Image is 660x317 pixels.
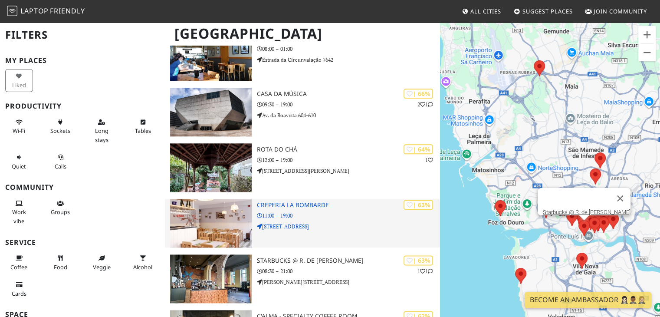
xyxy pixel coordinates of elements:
a: LaptopFriendly LaptopFriendly [7,4,85,19]
h3: Creperia La Bombarde [257,201,440,209]
img: Creperia La Bombarde [170,199,251,248]
h3: My Places [5,56,160,65]
button: Cards [5,277,33,300]
button: Wi-Fi [5,115,33,138]
a: Starbucks @ R. de Mouzinho da Silveira | 63% 11 Starbucks @ R. de [PERSON_NAME] 08:30 – 21:00 [PE... [165,254,440,303]
p: 09:30 – 19:00 [257,100,440,109]
span: Credit cards [12,290,26,297]
a: All Cities [458,3,505,19]
p: 11:00 – 19:00 [257,211,440,220]
span: People working [12,208,26,225]
p: 2 1 [417,100,433,109]
a: Join Community [581,3,650,19]
span: Friendly [50,6,85,16]
button: Tables [129,115,157,138]
h3: Productivity [5,102,160,110]
h3: Casa da Música [257,90,440,98]
button: Quiet [5,150,33,173]
p: 08:30 – 21:00 [257,267,440,275]
p: [PERSON_NAME][STREET_ADDRESS] [257,278,440,286]
button: Sockets [46,115,74,138]
a: Casa da Música | 66% 21 Casa da Música 09:30 – 19:00 Av. da Boavista 604-610 [165,88,440,136]
span: Work-friendly tables [135,127,151,135]
div: | 66% [404,89,433,99]
button: Calls [46,150,74,173]
div: | 63% [404,255,433,265]
img: Starbucks @ R. de Mouzinho da Silveira [170,254,251,303]
span: Laptop [20,6,49,16]
p: Estrada da Circunvalação 7642 [257,56,440,64]
h3: Community [5,183,160,192]
h3: Starbucks @ R. de [PERSON_NAME] [257,257,440,264]
a: Creperia La Bombarde | 63% Creperia La Bombarde 11:00 – 19:00 [STREET_ADDRESS] [165,199,440,248]
h1: [GEOGRAPHIC_DATA] [167,22,438,46]
span: Veggie [93,263,111,271]
button: Long stays [88,115,115,147]
button: Groups [46,196,74,219]
button: Veggie [88,251,115,274]
span: Video/audio calls [55,162,66,170]
h3: Rota Do Chá [257,146,440,153]
span: Power sockets [50,127,70,135]
img: Casa da Música [170,88,251,136]
span: Join Community [594,7,647,15]
a: Suggest Places [510,3,576,19]
span: Coffee [10,263,27,271]
span: Long stays [95,127,108,143]
p: [STREET_ADDRESS][PERSON_NAME] [257,167,440,175]
button: Work vibe [5,196,33,228]
button: Reduzir [638,44,656,61]
img: Rota Do Chá [170,143,251,192]
button: Ampliar [638,26,656,43]
h2: Filters [5,22,160,48]
p: [STREET_ADDRESS] [257,222,440,231]
button: Fechar [610,188,630,209]
span: Quiet [12,162,26,170]
span: Stable Wi-Fi [13,127,25,135]
h3: Service [5,238,160,247]
a: Armazém do Caffé | 67% Armazém do Caffé 08:00 – 01:00 Estrada da Circunvalação 7642 [165,32,440,81]
button: Coffee [5,251,33,274]
span: Food [54,263,67,271]
p: 12:00 – 19:00 [257,156,440,164]
button: Food [46,251,74,274]
span: Suggest Places [522,7,573,15]
p: Av. da Boavista 604-610 [257,111,440,119]
p: 1 [425,156,433,164]
img: LaptopFriendly [7,6,17,16]
p: 1 1 [417,267,433,275]
a: Starbucks @ R. de [PERSON_NAME] [543,209,630,215]
button: Alcohol [129,251,157,274]
div: | 63% [404,200,433,210]
div: | 64% [404,144,433,154]
a: Rota Do Chá | 64% 1 Rota Do Chá 12:00 – 19:00 [STREET_ADDRESS][PERSON_NAME] [165,143,440,192]
span: All Cities [470,7,501,15]
span: Group tables [51,208,70,216]
img: Armazém do Caffé [170,32,251,81]
span: Alcohol [133,263,152,271]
